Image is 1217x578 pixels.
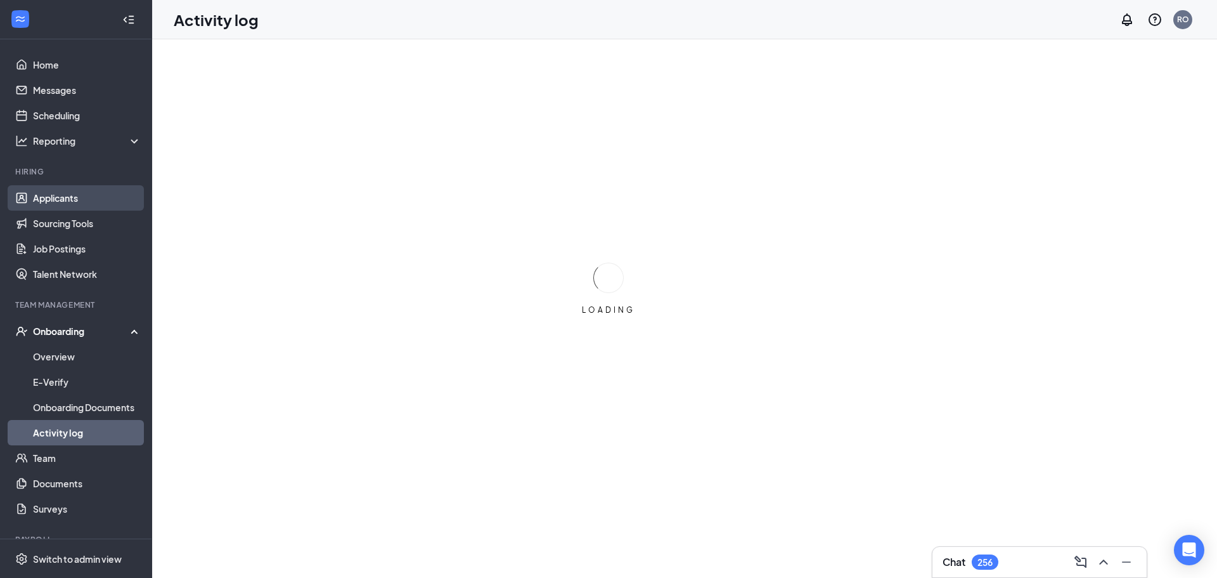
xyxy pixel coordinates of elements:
[1073,555,1088,570] svg: ComposeMessage
[33,445,141,471] a: Team
[33,344,141,369] a: Overview
[33,52,141,77] a: Home
[33,496,141,522] a: Surveys
[15,166,139,177] div: Hiring
[1119,555,1134,570] svg: Minimize
[15,299,139,310] div: Team Management
[1116,552,1137,572] button: Minimize
[33,471,141,496] a: Documents
[33,135,142,147] div: Reporting
[33,325,131,338] div: Onboarding
[14,13,27,25] svg: WorkstreamLogo
[33,211,141,236] a: Sourcing Tools
[33,185,141,211] a: Applicants
[33,77,141,103] a: Messages
[15,553,28,565] svg: Settings
[1119,12,1135,27] svg: Notifications
[174,9,259,30] h1: Activity log
[1096,555,1111,570] svg: ChevronUp
[33,261,141,287] a: Talent Network
[33,420,141,445] a: Activity log
[33,103,141,128] a: Scheduling
[33,369,141,395] a: E-Verify
[122,13,135,26] svg: Collapse
[15,534,139,545] div: Payroll
[577,305,640,315] div: LOADING
[1174,535,1204,565] div: Open Intercom Messenger
[1147,12,1162,27] svg: QuestionInfo
[33,395,141,420] a: Onboarding Documents
[1071,552,1091,572] button: ComposeMessage
[1177,14,1189,25] div: RO
[33,236,141,261] a: Job Postings
[943,555,965,569] h3: Chat
[1093,552,1114,572] button: ChevronUp
[15,325,28,338] svg: UserCheck
[15,135,28,147] svg: Analysis
[33,553,122,565] div: Switch to admin view
[977,557,993,568] div: 256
